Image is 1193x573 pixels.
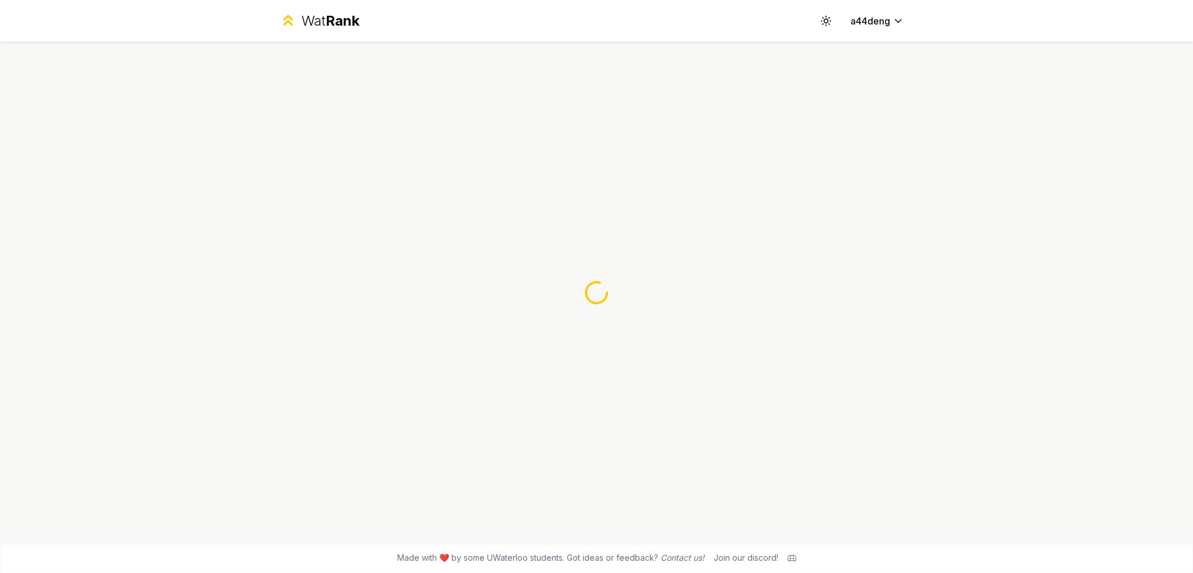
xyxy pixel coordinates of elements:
[397,552,704,564] span: Made with ❤️ by some UWaterloo students. Got ideas or feedback?
[714,552,778,564] div: Join our discord!
[841,10,913,31] button: a44deng
[661,553,704,563] a: Contact us!
[280,12,359,30] a: WatRank
[326,12,359,29] span: Rank
[850,14,890,28] span: a44deng
[301,12,359,30] div: Wat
